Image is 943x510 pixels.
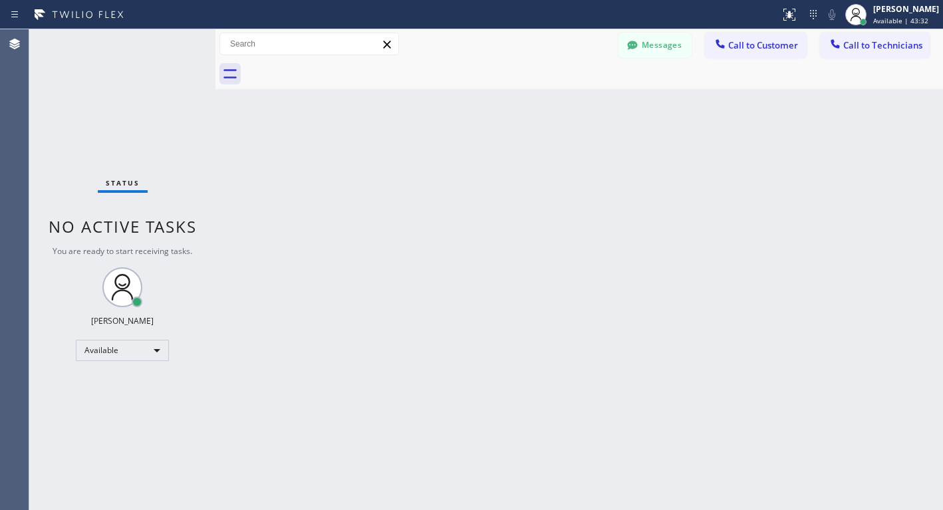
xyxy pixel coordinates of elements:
span: You are ready to start receiving tasks. [53,245,192,257]
button: Messages [618,33,692,58]
span: No active tasks [49,215,197,237]
div: [PERSON_NAME] [91,315,154,326]
div: Available [76,340,169,361]
span: Status [106,178,140,188]
span: Call to Technicians [843,39,922,51]
button: Call to Technicians [820,33,930,58]
span: Available | 43:32 [873,16,928,25]
button: Call to Customer [705,33,807,58]
div: [PERSON_NAME] [873,3,939,15]
input: Search [220,33,398,55]
button: Mute [823,5,841,24]
span: Call to Customer [728,39,798,51]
